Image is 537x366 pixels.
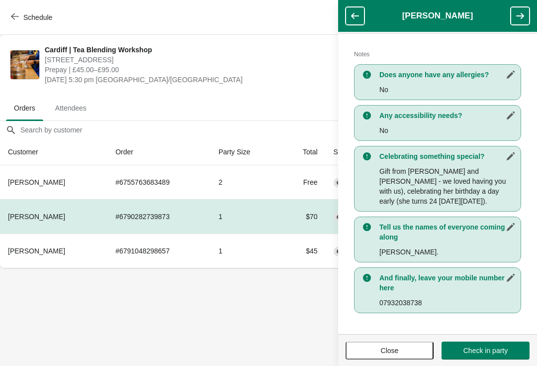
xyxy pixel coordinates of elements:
[5,8,60,26] button: Schedule
[210,139,280,165] th: Party Size
[107,234,210,268] td: # 6791048298657
[47,99,94,117] span: Attendees
[463,347,508,355] span: Check in party
[280,199,325,234] td: $70
[379,298,516,308] p: 07932038738
[45,65,350,75] span: Prepay | £45.00–£95.00
[107,139,210,165] th: Order
[280,234,325,268] td: $45
[6,99,43,117] span: Orders
[8,247,65,255] span: [PERSON_NAME]
[379,85,516,95] p: No
[107,199,210,234] td: # 6790282739873
[381,347,399,355] span: Close
[45,75,350,85] span: [DATE] 5:30 pm [GEOGRAPHIC_DATA]/[GEOGRAPHIC_DATA]
[210,199,280,234] td: 1
[379,70,516,80] h3: Does anyone have any allergies?
[23,13,52,21] span: Schedule
[8,178,65,186] span: [PERSON_NAME]
[210,165,280,199] td: 2
[20,121,537,139] input: Search by customer
[107,165,210,199] td: # 6755763683489
[379,166,516,206] p: Gift from [PERSON_NAME] and [PERSON_NAME] - we loved having you with us), celebrating her birthda...
[379,247,516,257] p: [PERSON_NAME].
[442,342,530,360] button: Check in party
[379,111,516,121] h3: Any accessibility needs?
[379,151,516,161] h3: Celebrating something special?
[280,165,325,199] td: Free
[379,125,516,135] p: No
[364,11,511,21] h1: [PERSON_NAME]
[379,273,516,293] h3: And finally, leave your mobile number here
[346,342,434,360] button: Close
[280,139,325,165] th: Total
[379,222,516,242] h3: Tell us the names of everyone coming along
[354,49,521,59] h2: Notes
[210,234,280,268] td: 1
[45,45,350,55] span: Cardiff | Tea Blending Workshop
[8,213,65,221] span: [PERSON_NAME]
[45,55,350,65] span: [STREET_ADDRESS]
[10,50,39,79] img: Cardiff | Tea Blending Workshop
[326,139,387,165] th: Status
